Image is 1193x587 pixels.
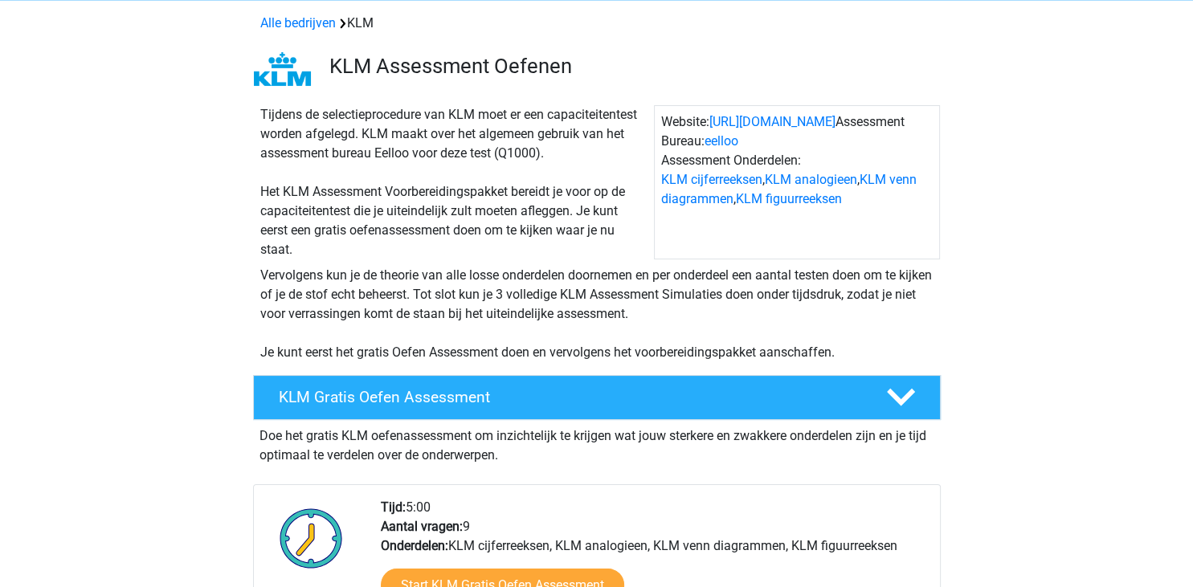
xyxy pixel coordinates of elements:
a: eelloo [705,133,738,149]
a: KLM Gratis Oefen Assessment [247,375,947,420]
img: Klok [271,498,352,578]
a: Alle bedrijven [260,15,336,31]
div: Website: Assessment Bureau: Assessment Onderdelen: , , , [654,105,940,259]
b: Onderdelen: [381,538,448,553]
a: KLM venn diagrammen [661,172,917,206]
div: Doe het gratis KLM oefenassessment om inzichtelijk te krijgen wat jouw sterkere en zwakkere onder... [253,420,941,465]
a: KLM cijferreeksen [661,172,762,187]
div: Tijdens de selectieprocedure van KLM moet er een capaciteitentest worden afgelegd. KLM maakt over... [254,105,654,259]
b: Tijd: [381,499,406,515]
h3: KLM Assessment Oefenen [329,54,928,79]
div: Vervolgens kun je de theorie van alle losse onderdelen doornemen en per onderdeel een aantal test... [254,266,940,362]
div: KLM [254,14,940,33]
a: KLM figuurreeksen [736,191,842,206]
a: KLM analogieen [765,172,857,187]
a: [URL][DOMAIN_NAME] [709,114,836,129]
b: Aantal vragen: [381,519,463,534]
h4: KLM Gratis Oefen Assessment [279,388,860,406]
